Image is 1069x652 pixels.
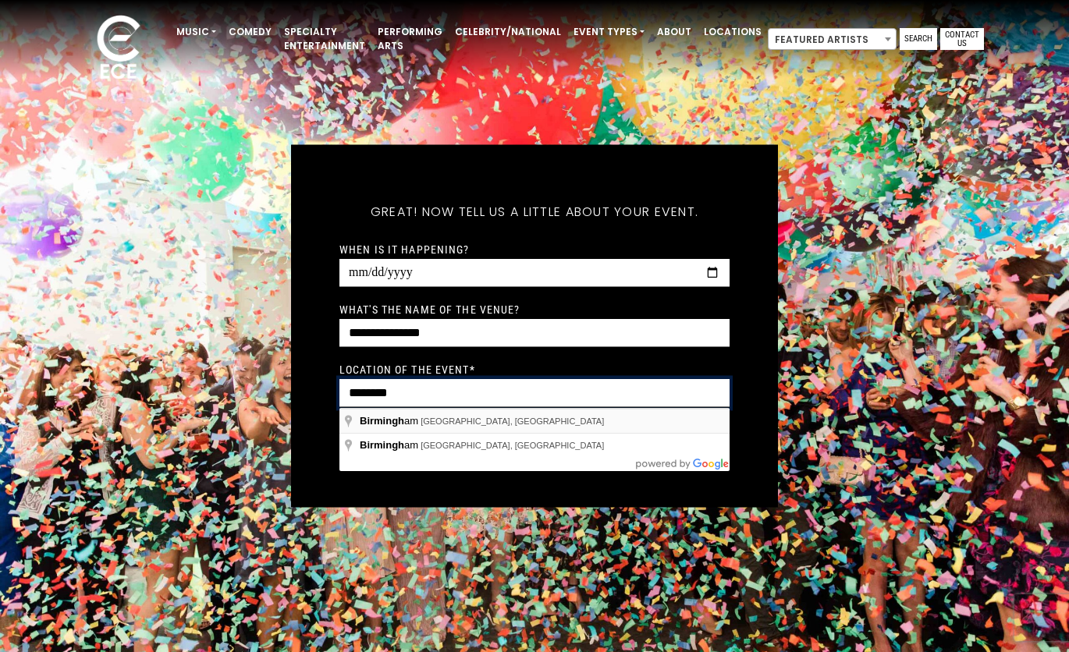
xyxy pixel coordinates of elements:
[80,11,158,87] img: ece_new_logo_whitev2-1.png
[769,29,896,51] span: Featured Artists
[768,28,897,50] span: Featured Artists
[170,19,222,45] a: Music
[449,19,567,45] a: Celebrity/National
[339,303,520,317] label: What's the name of the venue?
[339,184,730,240] h5: Great! Now tell us a little about your event.
[698,19,768,45] a: Locations
[222,19,278,45] a: Comedy
[900,28,937,50] a: Search
[421,441,604,450] span: [GEOGRAPHIC_DATA], [GEOGRAPHIC_DATA]
[567,19,651,45] a: Event Types
[360,415,404,427] span: Birmingh
[339,363,475,377] label: Location of the event
[339,243,470,257] label: When is it happening?
[278,19,371,59] a: Specialty Entertainment
[360,415,421,427] span: am
[371,19,449,59] a: Performing Arts
[360,439,404,451] span: Birmingh
[360,439,421,451] span: am
[940,28,984,50] a: Contact Us
[421,416,604,426] span: [GEOGRAPHIC_DATA], [GEOGRAPHIC_DATA]
[651,19,698,45] a: About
